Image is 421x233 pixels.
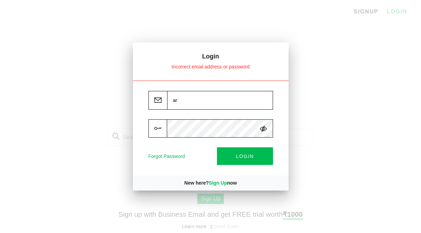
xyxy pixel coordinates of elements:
a: Forgot Password [148,153,185,159]
p: Login [143,53,278,60]
img: hide.svg [260,125,267,132]
img: key.svg [148,119,167,138]
a: Sign Up [209,180,227,186]
input: Enter your email address [167,91,273,110]
div: New here? now [133,175,289,190]
span: LOGIN [236,153,254,159]
p: Incorrect email address or password [143,63,278,70]
img: email.svg [148,91,167,110]
button: LOGIN [217,147,273,165]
